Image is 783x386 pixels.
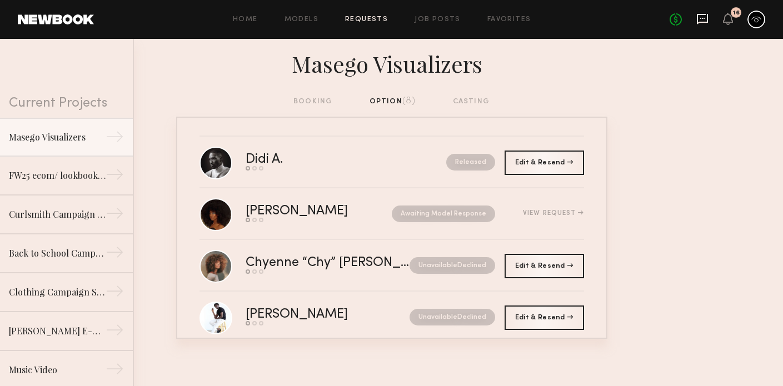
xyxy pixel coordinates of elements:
nb-request-status: Unavailable Declined [410,257,495,274]
div: [PERSON_NAME] [246,308,379,321]
div: Clothing Campaign Shoot (Streetwear) [9,285,106,299]
span: Edit & Resend [515,159,573,166]
a: [PERSON_NAME]Awaiting Model ResponseView Request [200,188,584,240]
a: Didi A.Released [200,137,584,188]
div: [PERSON_NAME] [246,205,370,218]
div: Didi A. [246,153,365,166]
span: Edit & Resend [515,314,573,321]
div: → [106,128,124,150]
div: → [106,166,124,188]
nb-request-status: Awaiting Model Response [392,205,495,222]
a: [PERSON_NAME]UnavailableDeclined [200,292,584,343]
div: Curlsmith Campaign 24' [9,208,106,221]
div: 16 [733,10,740,16]
div: → [106,243,124,265]
div: Back to School Campaign [9,247,106,260]
div: → [106,282,124,304]
a: Favorites [487,16,531,23]
a: Models [285,16,318,23]
div: → [106,360,124,382]
a: Requests [345,16,388,23]
nb-request-status: Unavailable Declined [410,309,495,325]
div: → [106,321,124,343]
span: Edit & Resend [515,263,573,269]
a: Home [233,16,258,23]
div: FW25 ecom/ lookbook Photoshoot + social video [9,169,106,182]
div: Masego Visualizers [176,48,607,78]
div: Music Video [9,363,106,377]
div: View Request [523,210,583,217]
nb-request-status: Released [446,154,495,171]
a: Chyenne “Chy” [PERSON_NAME]UnavailableDeclined [200,240,584,292]
div: [PERSON_NAME] E-Commerce Shoot [9,324,106,338]
div: → [106,204,124,227]
a: Job Posts [415,16,461,23]
div: Masego Visualizers [9,131,106,144]
div: Chyenne “Chy” [PERSON_NAME] [246,257,410,269]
